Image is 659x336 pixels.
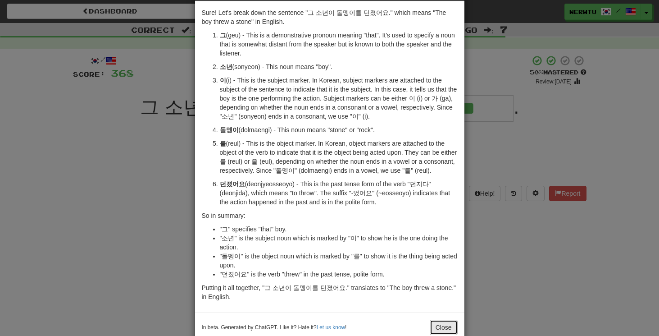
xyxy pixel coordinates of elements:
[220,63,232,70] strong: 소년
[220,270,458,279] li: "던졌어요" is the verb "threw" in the past tense, polite form.
[317,324,345,331] a: Let us know
[220,225,458,234] li: "그" specifies "that" boy.
[220,62,458,71] p: (sonyeon) - This noun means "boy".
[220,126,239,133] strong: 돌멩이
[220,139,458,175] p: (reul) - This is the object marker. In Korean, object markers are attached to the object of the v...
[220,77,226,84] strong: 이
[220,180,458,207] p: (deonjyeosseoyo) - This is the past tense form of the verb "던지다" (deonjida), which means "to thro...
[202,283,458,301] p: Putting it all together, "그 소년이 돌멩이를 던졌어요." translates to "The boy threw a stone." in English.
[220,32,226,39] strong: 그
[220,180,245,188] strong: 던졌어요
[202,324,347,331] small: In beta. Generated by ChatGPT. Like it? Hate it? !
[220,234,458,252] li: "소년" is the subject noun which is marked by "이" to show he is the one doing the action.
[220,31,458,58] p: (geu) - This is a demonstrative pronoun meaning "that". It's used to specify a noun that is somew...
[430,320,458,335] button: Close
[220,125,458,134] p: (dolmaengi) - This noun means "stone" or "rock".
[202,8,458,26] p: Sure! Let's break down the sentence "그 소년이 돌멩이를 던졌어요." which means "The boy threw a stone" in Eng...
[220,252,458,270] li: "돌멩이" is the object noun which is marked by "를" to show it is the thing being acted upon.
[220,140,226,147] strong: 를
[202,211,458,220] p: So in summary:
[220,76,458,121] p: (i) - This is the subject marker. In Korean, subject markers are attached to the subject of the s...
